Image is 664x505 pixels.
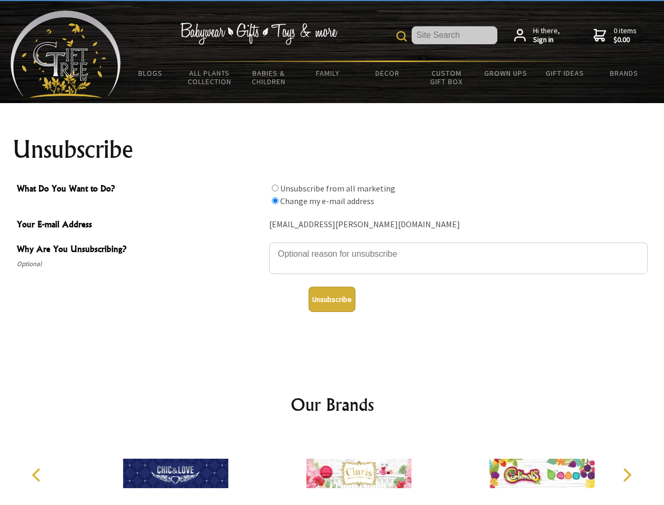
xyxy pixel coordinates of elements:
[533,26,560,45] span: Hi there,
[514,26,560,45] a: Hi there,Sign in
[614,35,637,45] strong: $0.00
[417,62,476,93] a: Custom Gift Box
[17,182,264,197] span: What Do You Want to Do?
[280,196,374,206] label: Change my e-mail address
[21,392,643,417] h2: Our Brands
[357,62,417,84] a: Decor
[595,62,654,84] a: Brands
[269,243,648,274] textarea: Why Are You Unsubscribing?
[269,217,648,233] div: [EMAIL_ADDRESS][PERSON_NAME][DOMAIN_NAME]
[180,23,338,45] img: Babywear - Gifts - Toys & more
[17,243,264,258] span: Why Are You Unsubscribing?
[535,62,595,84] a: Gift Ideas
[476,62,535,84] a: Grown Ups
[309,287,355,312] button: Unsubscribe
[180,62,240,93] a: All Plants Collection
[396,31,407,42] img: product search
[11,11,121,98] img: Babyware - Gifts - Toys and more...
[412,26,497,44] input: Site Search
[615,463,638,487] button: Next
[239,62,299,93] a: Babies & Children
[17,218,264,233] span: Your E-mail Address
[121,62,180,84] a: BLOGS
[533,35,560,45] strong: Sign in
[13,137,652,162] h1: Unsubscribe
[272,197,279,204] input: What Do You Want to Do?
[280,183,395,194] label: Unsubscribe from all marketing
[272,185,279,191] input: What Do You Want to Do?
[594,26,637,45] a: 0 items$0.00
[614,26,637,45] span: 0 items
[299,62,358,84] a: Family
[17,258,264,270] span: Optional
[26,463,49,487] button: Previous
